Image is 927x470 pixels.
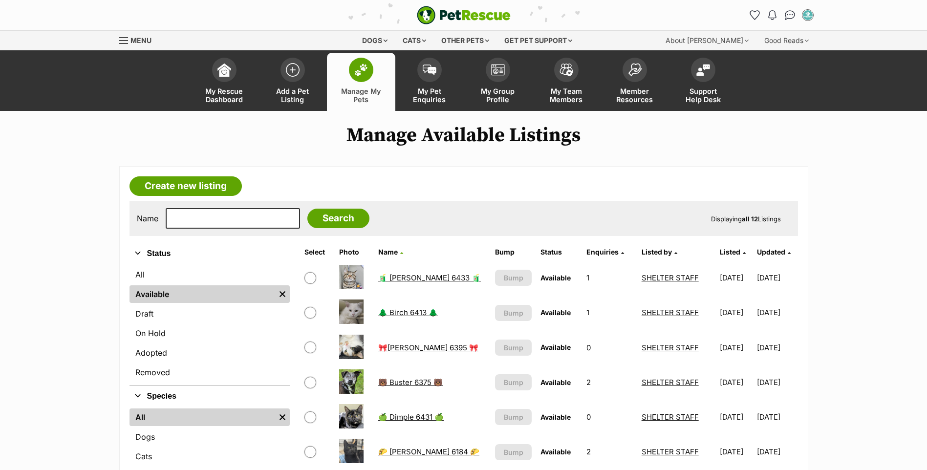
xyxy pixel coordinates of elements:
[119,31,158,48] a: Menu
[504,377,523,387] span: Bump
[642,447,699,456] a: SHELTER STAFF
[129,176,242,196] a: Create new listing
[129,305,290,322] a: Draft
[642,378,699,387] a: SHELTER STAFF
[129,390,290,403] button: Species
[582,400,636,434] td: 0
[129,324,290,342] a: On Hold
[642,248,677,256] a: Listed by
[720,248,740,256] span: Listed
[378,248,398,256] span: Name
[800,7,816,23] button: My account
[681,87,725,104] span: Support Help Desk
[540,413,571,421] span: Available
[537,244,582,260] th: Status
[202,87,246,104] span: My Rescue Dashboard
[540,378,571,386] span: Available
[495,374,531,390] button: Bump
[747,7,816,23] ul: Account quick links
[757,365,797,399] td: [DATE]
[544,87,588,104] span: My Team Members
[504,342,523,353] span: Bump
[129,363,290,381] a: Removed
[417,6,511,24] img: logo-e224e6f780fb5917bec1dbf3a21bbac754714ae5b6737aabdf751b685950b380.svg
[129,344,290,362] a: Adopted
[339,87,383,104] span: Manage My Pets
[711,215,781,223] span: Displaying Listings
[504,447,523,457] span: Bump
[271,87,315,104] span: Add a Pet Listing
[504,308,523,318] span: Bump
[757,296,797,329] td: [DATE]
[757,435,797,469] td: [DATE]
[504,273,523,283] span: Bump
[395,53,464,111] a: My Pet Enquiries
[601,53,669,111] a: Member Resources
[378,308,438,317] a: 🌲 Birch 6413 🌲
[495,305,531,321] button: Bump
[742,215,758,223] strong: all 12
[757,331,797,364] td: [DATE]
[301,244,334,260] th: Select
[540,308,571,317] span: Available
[190,53,259,111] a: My Rescue Dashboard
[642,343,699,352] a: SHELTER STAFF
[504,412,523,422] span: Bump
[378,378,443,387] a: 🐻 Buster 6375 🐻
[129,264,290,385] div: Status
[495,444,531,460] button: Bump
[628,63,642,76] img: member-resources-icon-8e73f808a243e03378d46382f2149f9095a855e16c252ad45f914b54edf8863c.svg
[716,400,756,434] td: [DATE]
[434,31,496,50] div: Other pets
[785,10,795,20] img: chat-41dd97257d64d25036548639549fe6c8038ab92f7586957e7f3b1b290dea8141.svg
[378,273,481,282] a: 🧃 [PERSON_NAME] 6433 🧃
[497,31,579,50] div: Get pet support
[765,7,780,23] button: Notifications
[768,10,776,20] img: notifications-46538b983faf8c2785f20acdc204bb7945ddae34d4c08c2a6579f10ce5e182be.svg
[642,308,699,317] a: SHELTER STAFF
[335,244,373,260] th: Photo
[757,400,797,434] td: [DATE]
[495,340,531,356] button: Bump
[129,428,290,446] a: Dogs
[642,273,699,282] a: SHELTER STAFF
[540,448,571,456] span: Available
[378,447,479,456] a: 🌮 [PERSON_NAME] 6184 🌮
[491,64,505,76] img: group-profile-icon-3fa3cf56718a62981997c0bc7e787c4b2cf8bcc04b72c1350f741eb67cf2f40e.svg
[476,87,520,104] span: My Group Profile
[757,248,791,256] a: Updated
[129,448,290,465] a: Cats
[696,64,710,76] img: help-desk-icon-fdf02630f3aa405de69fd3d07c3f3aa587a6932b1a1747fa1d2bba05be0121f9.svg
[129,266,290,283] a: All
[540,274,571,282] span: Available
[642,248,672,256] span: Listed by
[582,296,636,329] td: 1
[720,248,746,256] a: Listed
[582,435,636,469] td: 2
[217,63,231,77] img: dashboard-icon-eb2f2d2d3e046f16d808141f083e7271f6b2e854fb5c12c21221c1fb7104beca.svg
[464,53,532,111] a: My Group Profile
[259,53,327,111] a: Add a Pet Listing
[354,64,368,76] img: manage-my-pets-icon-02211641906a0b7f246fdf0571729dbe1e7629f14944591b6c1af311fb30b64b.svg
[757,31,816,50] div: Good Reads
[659,31,755,50] div: About [PERSON_NAME]
[378,248,403,256] a: Name
[378,343,478,352] a: 🎀[PERSON_NAME] 6395 🎀
[396,31,433,50] div: Cats
[275,408,290,426] a: Remove filter
[355,31,394,50] div: Dogs
[613,87,657,104] span: Member Resources
[423,64,436,75] img: pet-enquiries-icon-7e3ad2cf08bfb03b45e93fb7055b45f3efa6380592205ae92323e6603595dc1f.svg
[417,6,511,24] a: PetRescue
[275,285,290,303] a: Remove filter
[327,53,395,111] a: Manage My Pets
[129,247,290,260] button: Status
[495,409,531,425] button: Bump
[757,248,785,256] span: Updated
[495,270,531,286] button: Bump
[560,64,573,76] img: team-members-icon-5396bd8760b3fe7c0b43da4ab00e1e3bb1a5d9ba89233759b79545d2d3fc5d0d.svg
[582,331,636,364] td: 0
[408,87,452,104] span: My Pet Enquiries
[129,285,275,303] a: Available
[582,261,636,295] td: 1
